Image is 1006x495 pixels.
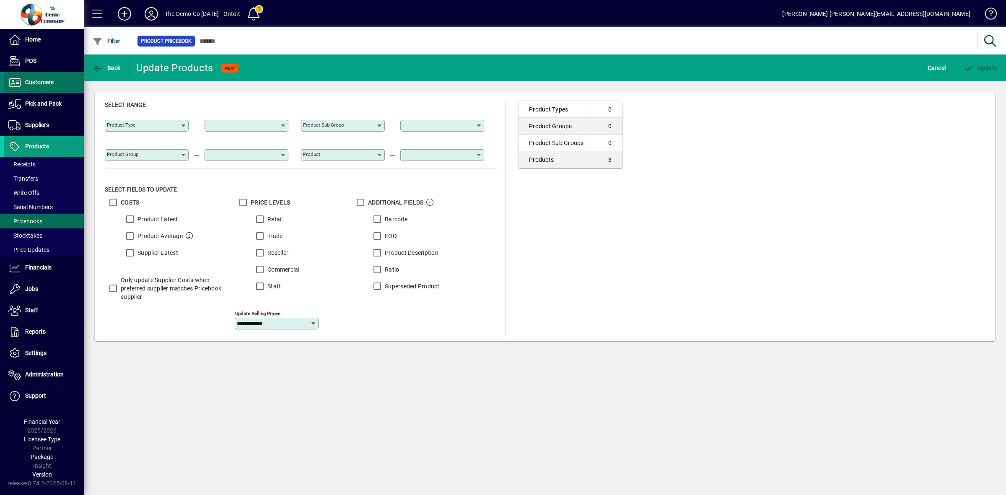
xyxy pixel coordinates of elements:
mat-label: Product [303,151,320,157]
span: Stocktakes [8,232,42,239]
a: Pick and Pack [4,93,84,114]
label: Superseded Product [383,282,440,290]
label: Retail [266,215,283,223]
span: Financials [25,264,52,271]
span: Version [32,471,52,478]
a: Price Updates [4,243,84,257]
button: Back [91,60,123,75]
a: Serial Numbers [4,200,84,214]
span: Select Fields to Update [105,186,177,193]
a: Suppliers [4,115,84,136]
label: Supplier Latest [136,249,178,257]
span: Package [31,454,53,460]
span: Transfers [8,175,38,182]
a: Settings [4,343,84,364]
span: Cancel [928,61,946,75]
span: Customers [25,79,54,86]
span: Back [93,65,121,71]
a: Receipts [4,157,84,171]
div: The Demo Co [DATE] - Ontoit [165,7,240,21]
span: Suppliers [25,122,49,128]
span: Home [25,36,41,43]
td: Product Groups [519,118,589,135]
a: Financials [4,257,84,278]
span: NEW [225,65,235,71]
label: Only update Supplier Costs when preferred supplier matches Pricebook supplier [119,276,222,301]
label: Barcode [383,215,407,223]
mat-label: Product Type [107,122,135,128]
span: Settings [25,350,47,356]
span: Administration [25,371,64,378]
label: Staff [266,282,281,290]
td: 3 [589,151,622,168]
a: POS [4,51,84,72]
div: Update Products [136,61,213,75]
span: Update [963,65,997,71]
button: Cancel [926,60,948,75]
span: Product Pricebook [141,37,192,45]
span: Reports [25,328,46,335]
mat-label: Update Selling Prices [235,311,280,316]
td: Product Sub Groups [519,135,589,151]
span: Support [25,392,46,399]
label: Product Average [136,232,183,240]
label: Ratio [383,265,399,274]
span: Pick and Pack [25,100,62,107]
a: Support [4,386,84,407]
a: Home [4,29,84,50]
label: Reseller [266,249,288,257]
button: Filter [91,34,123,49]
span: Receipts [8,161,36,168]
span: Price Updates [8,246,49,253]
span: Licensee Type [24,436,60,443]
span: Financial Year [24,418,60,425]
span: Costs [121,199,139,206]
td: 0 [589,118,622,135]
a: Administration [4,364,84,385]
button: Profile [138,6,165,21]
span: Filter [93,38,121,44]
label: Commercial [266,265,300,274]
td: 0 [589,101,622,118]
a: Customers [4,72,84,93]
mat-label: Product Group [107,151,138,157]
a: Write Offs [4,186,84,200]
mat-label: Product Sub group [303,122,344,128]
span: Products [25,143,49,150]
span: Write Offs [8,189,39,196]
label: EOQ [383,232,397,240]
td: Product Types [519,101,589,118]
span: Pricebooks [8,218,42,225]
app-page-header-button: Back [84,60,130,75]
a: Stocktakes [4,228,84,243]
label: Product Description [383,249,438,257]
a: Reports [4,321,84,342]
a: Staff [4,300,84,321]
td: 0 [589,135,622,151]
button: Update [961,60,999,75]
span: Additional Fields [368,199,423,206]
td: Products [519,151,589,168]
label: Trade [266,232,283,240]
a: Jobs [4,279,84,300]
label: Product Latest [136,215,178,223]
span: Staff [25,307,38,314]
span: Price Levels [251,199,290,206]
span: Jobs [25,285,38,292]
span: Select Range [105,101,146,108]
span: POS [25,57,36,64]
a: Pricebooks [4,214,84,228]
span: Serial Numbers [8,204,53,210]
button: Add [111,6,138,21]
div: [PERSON_NAME] [PERSON_NAME][EMAIL_ADDRESS][DOMAIN_NAME] [782,7,970,21]
a: Transfers [4,171,84,186]
a: Knowledge Base [979,2,996,29]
